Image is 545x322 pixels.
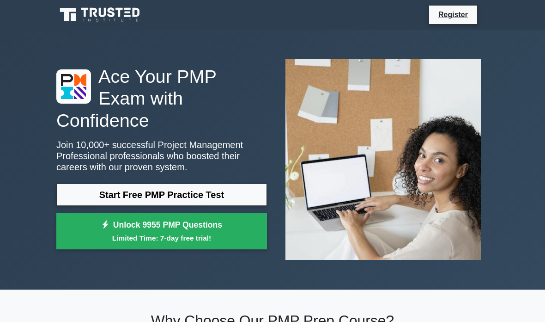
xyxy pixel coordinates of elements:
[56,213,267,250] a: Unlock 9955 PMP QuestionsLimited Time: 7-day free trial!
[56,139,267,173] p: Join 10,000+ successful Project Management Professional professionals who boosted their careers w...
[56,66,267,132] h1: Ace Your PMP Exam with Confidence
[68,233,255,243] small: Limited Time: 7-day free trial!
[56,184,267,206] a: Start Free PMP Practice Test
[433,9,473,20] a: Register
